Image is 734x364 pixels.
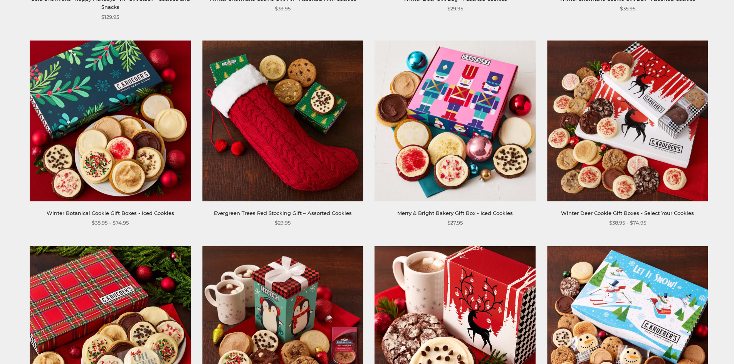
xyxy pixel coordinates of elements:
[547,40,708,201] img: Winter Deer Cookie Gift Boxes - Select Your Cookies
[30,40,191,201] img: Winter Botanical Cookie Gift Boxes - Iced Cookies
[92,219,129,227] span: $38.95 - $74.95
[47,210,174,216] a: Winter Botanical Cookie Gift Boxes - Iced Cookies
[561,210,694,216] a: Winter Deer Cookie Gift Boxes - Select Your Cookies
[202,40,363,201] img: Evergreen Trees Red Stocking Gift – Assorted Cookies
[6,335,80,358] iframe: Sign Up via Text for Offers
[275,219,291,227] span: $29.95
[101,13,119,21] span: $129.95
[397,210,513,216] a: Merry & Bright Bakery Gift Box - Iced Cookies
[375,40,536,201] img: Merry & Bright Bakery Gift Box - Iced Cookies
[620,5,635,13] span: $35.95
[447,5,463,13] span: $29.95
[609,219,646,227] span: $38.95 - $74.95
[214,210,352,216] a: Evergreen Trees Red Stocking Gift – Assorted Cookies
[275,5,291,13] span: $39.95
[447,219,463,227] span: $27.95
